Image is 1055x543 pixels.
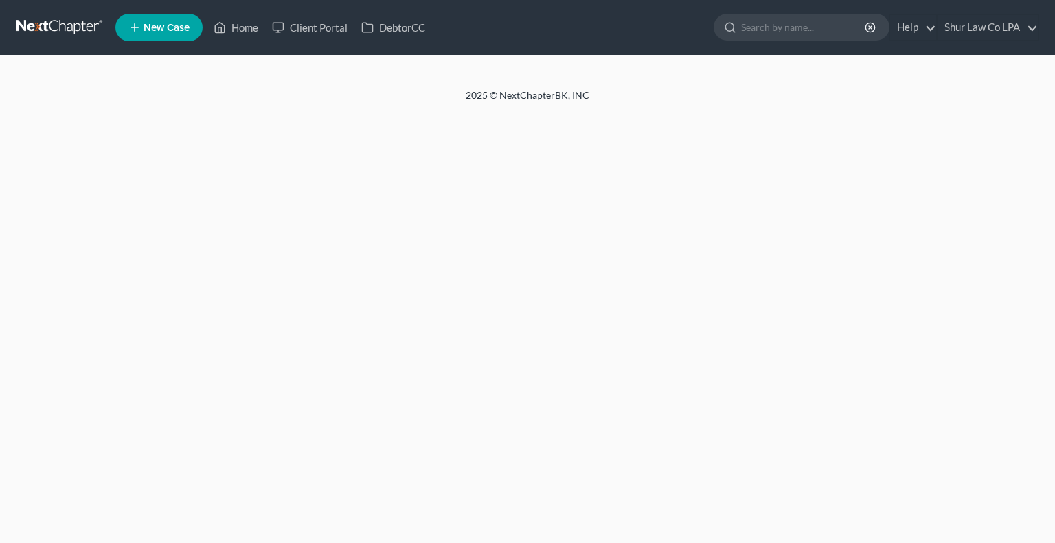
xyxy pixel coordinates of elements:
a: Home [207,15,265,40]
a: Client Portal [265,15,354,40]
input: Search by name... [741,14,867,40]
a: Shur Law Co LPA [938,15,1038,40]
a: Help [890,15,936,40]
div: 2025 © NextChapterBK, INC [136,89,919,113]
a: DebtorCC [354,15,432,40]
span: New Case [144,23,190,33]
